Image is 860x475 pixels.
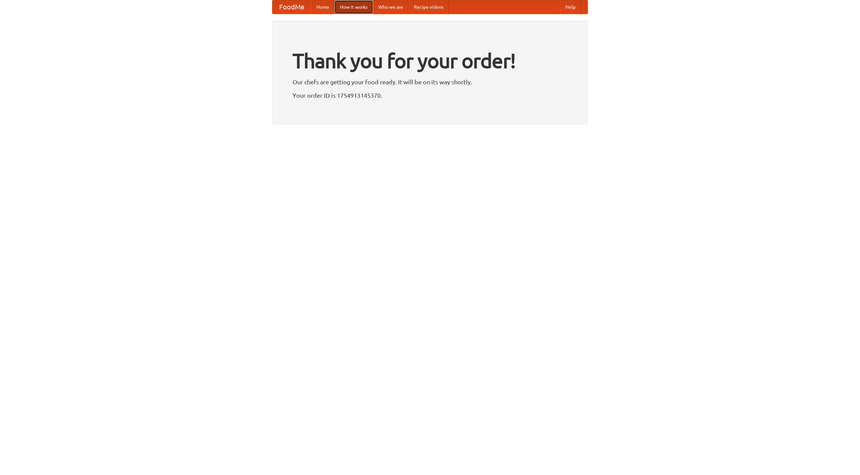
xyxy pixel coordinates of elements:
[293,90,567,100] p: Your order ID is 1754913145370.
[335,0,373,14] a: How it works
[560,0,581,14] a: Help
[408,0,449,14] a: Recipe videos
[293,77,567,87] p: Our chefs are getting your food ready. It will be on its way shortly.
[311,0,335,14] a: Home
[293,45,567,77] h1: Thank you for your order!
[373,0,408,14] a: Who we are
[272,0,311,14] a: FoodMe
